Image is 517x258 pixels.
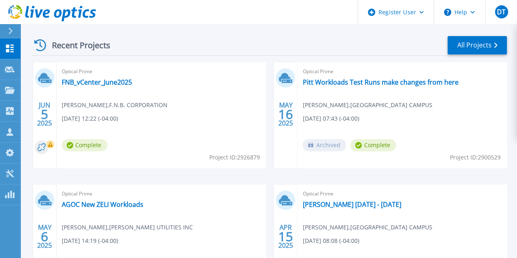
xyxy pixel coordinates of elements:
span: Optical Prime [302,189,502,198]
span: Optical Prime [62,67,261,76]
a: [PERSON_NAME] [DATE] - [DATE] [302,200,401,209]
span: Archived [302,139,346,151]
a: FNB_vCenter_June2025 [62,78,132,86]
a: All Projects [448,36,507,54]
span: 15 [278,233,293,240]
span: Project ID: 2900529 [450,153,501,162]
span: [PERSON_NAME] , [GEOGRAPHIC_DATA] CAMPUS [302,101,432,110]
div: MAY 2025 [37,222,52,251]
span: [PERSON_NAME] , [PERSON_NAME] UTILITIES INC [62,223,193,232]
span: [DATE] 12:22 (-04:00) [62,114,118,123]
span: Project ID: 2926879 [209,153,260,162]
span: [DATE] 08:08 (-04:00) [302,236,359,245]
span: Complete [62,139,107,151]
div: Recent Projects [31,35,121,55]
a: Pitt Workloads Test Runs make changes from here [302,78,458,86]
span: Optical Prime [302,67,502,76]
div: JUN 2025 [37,99,52,129]
span: [PERSON_NAME] , [GEOGRAPHIC_DATA] CAMPUS [302,223,432,232]
span: 5 [41,111,48,118]
span: [PERSON_NAME] , F.N.B. CORPORATION [62,101,168,110]
div: MAY 2025 [278,99,293,129]
a: AGOC New ZELI Workloads [62,200,143,209]
span: [DATE] 07:43 (-04:00) [302,114,359,123]
span: 6 [41,233,48,240]
span: Complete [350,139,396,151]
div: APR 2025 [278,222,293,251]
span: 16 [278,111,293,118]
span: DT [497,9,506,15]
span: [DATE] 14:19 (-04:00) [62,236,118,245]
span: Optical Prime [62,189,261,198]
